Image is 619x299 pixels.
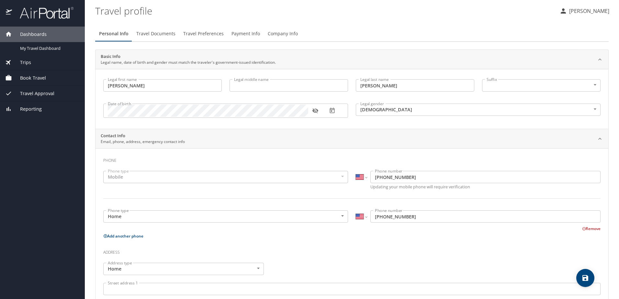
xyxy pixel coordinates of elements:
[103,153,601,164] h3: Phone
[96,50,608,69] div: Basic InfoLegal name, date of birth and gender must match the traveler's government-issued identi...
[6,6,13,19] img: icon-airportal.png
[101,133,185,139] h2: Contact Info
[103,233,143,239] button: Add another phone
[567,7,609,15] p: [PERSON_NAME]
[557,5,612,17] button: [PERSON_NAME]
[13,6,73,19] img: airportal-logo.png
[95,1,554,21] h1: Travel profile
[103,171,348,183] div: Mobile
[101,60,276,65] p: Legal name, date of birth and gender must match the traveler's government-issued identification.
[96,129,608,149] div: Contact InfoEmail, phone, address, emergency contact info
[101,139,185,145] p: Email, phone, address, emergency contact info
[12,90,54,97] span: Travel Approval
[99,30,129,38] span: Personal Info
[103,210,348,223] div: Home
[183,30,224,38] span: Travel Preferences
[136,30,175,38] span: Travel Documents
[231,30,260,38] span: Payment Info
[101,53,276,60] h2: Basic Info
[268,30,298,38] span: Company Info
[95,26,609,41] div: Profile
[576,269,594,287] button: save
[356,104,601,116] div: [DEMOGRAPHIC_DATA]
[103,263,264,275] div: Home
[103,245,601,256] h3: Address
[12,74,46,82] span: Book Travel
[582,226,601,231] button: Remove
[12,31,47,38] span: Dashboards
[96,69,608,129] div: Basic InfoLegal name, date of birth and gender must match the traveler's government-issued identi...
[12,105,42,113] span: Reporting
[20,45,77,51] span: My Travel Dashboard
[482,79,601,92] div: ​
[370,185,601,189] p: Updating your mobile phone will require verification
[12,59,31,66] span: Trips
